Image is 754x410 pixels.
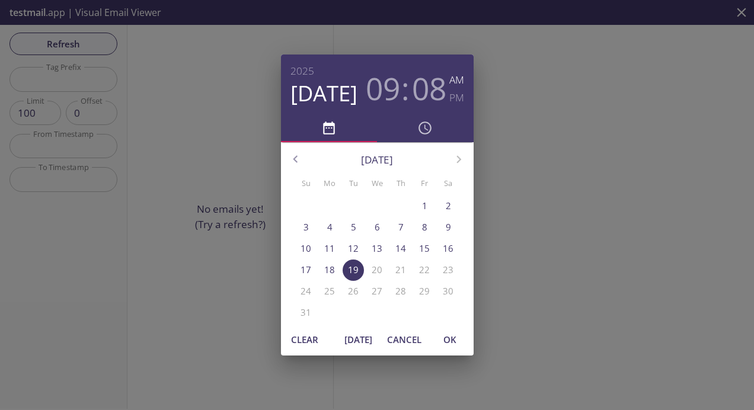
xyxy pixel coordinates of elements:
[414,196,435,217] button: 1
[286,328,324,351] button: Clear
[290,62,314,80] button: 2025
[372,242,382,255] p: 13
[387,332,421,347] span: Cancel
[366,238,388,260] button: 13
[319,238,340,260] button: 11
[366,71,400,106] button: 09
[437,177,459,190] span: Sa
[449,89,464,107] button: PM
[366,177,388,190] span: We
[295,217,317,238] button: 3
[324,264,335,276] p: 18
[422,221,427,233] p: 8
[343,238,364,260] button: 12
[348,264,359,276] p: 19
[437,196,459,217] button: 2
[295,238,317,260] button: 10
[414,217,435,238] button: 8
[390,177,411,190] span: Th
[310,152,444,168] p: [DATE]
[443,242,453,255] p: 16
[319,177,340,190] span: Mo
[301,242,311,255] p: 10
[419,242,430,255] p: 15
[382,328,426,351] button: Cancel
[446,200,451,212] p: 2
[295,177,317,190] span: Su
[390,238,411,260] button: 14
[431,328,469,351] button: OK
[319,217,340,238] button: 4
[366,217,388,238] button: 6
[390,217,411,238] button: 7
[343,260,364,281] button: 19
[422,200,427,212] p: 1
[401,71,410,106] h3: :
[414,177,435,190] span: Fr
[327,221,333,233] p: 4
[437,238,459,260] button: 16
[398,221,404,233] p: 7
[437,217,459,238] button: 9
[301,264,311,276] p: 17
[295,260,317,281] button: 17
[446,221,451,233] p: 9
[340,328,378,351] button: [DATE]
[290,332,319,347] span: Clear
[436,332,464,347] span: OK
[303,221,309,233] p: 3
[319,260,340,281] button: 18
[343,217,364,238] button: 5
[290,80,357,107] button: [DATE]
[324,242,335,255] p: 11
[414,238,435,260] button: 15
[395,242,406,255] p: 14
[351,221,356,233] p: 5
[412,71,446,106] button: 08
[449,71,464,89] button: AM
[344,332,373,347] span: [DATE]
[343,177,364,190] span: Tu
[348,242,359,255] p: 12
[375,221,380,233] p: 6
